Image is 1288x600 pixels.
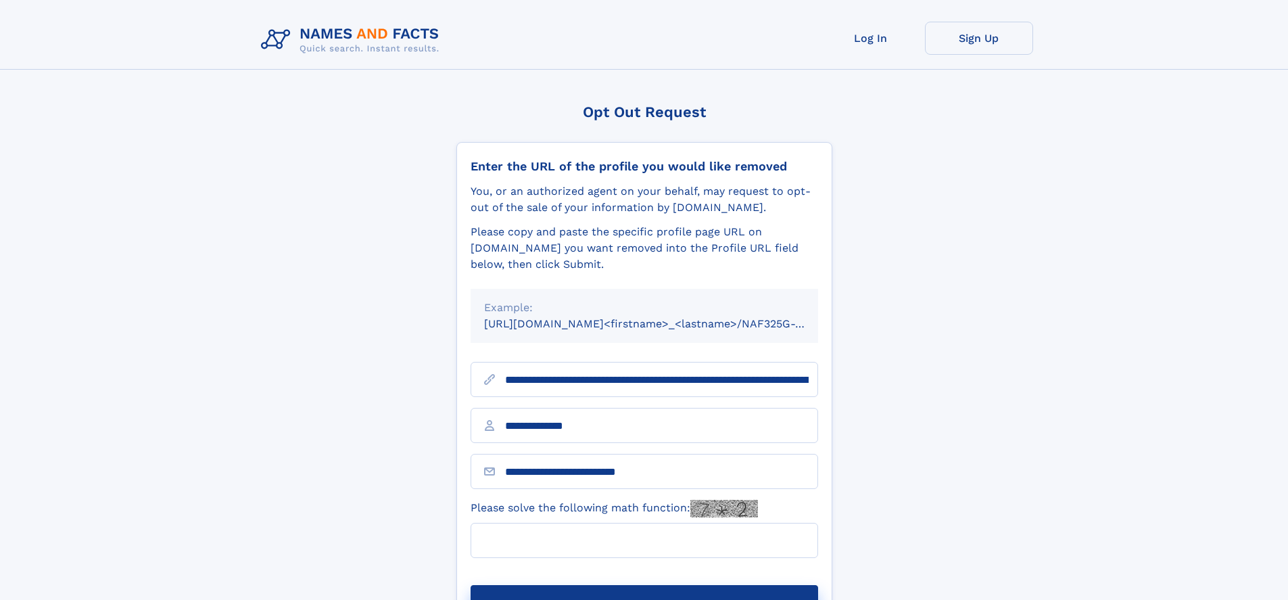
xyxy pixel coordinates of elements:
[471,159,818,174] div: Enter the URL of the profile you would like removed
[471,183,818,216] div: You, or an authorized agent on your behalf, may request to opt-out of the sale of your informatio...
[484,300,805,316] div: Example:
[925,22,1033,55] a: Sign Up
[256,22,450,58] img: Logo Names and Facts
[456,103,832,120] div: Opt Out Request
[817,22,925,55] a: Log In
[471,224,818,273] div: Please copy and paste the specific profile page URL on [DOMAIN_NAME] you want removed into the Pr...
[484,317,844,330] small: [URL][DOMAIN_NAME]<firstname>_<lastname>/NAF325G-xxxxxxxx
[471,500,758,517] label: Please solve the following math function:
